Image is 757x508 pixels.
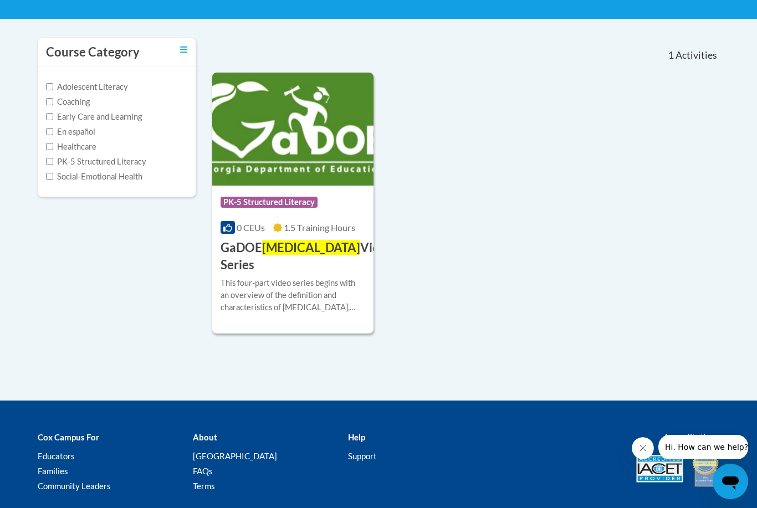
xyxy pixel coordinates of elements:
input: Checkbox for Options [46,83,53,90]
b: Help [348,432,365,442]
span: 0 CEUs [237,222,265,233]
iframe: Button to launch messaging window [713,464,748,499]
span: Activities [676,49,717,61]
input: Checkbox for Options [46,158,53,165]
a: Toggle collapse [180,44,187,56]
b: Accreditations [663,432,719,442]
label: Healthcare [46,141,96,153]
h3: Course Category [46,44,140,61]
iframe: Message from company [658,435,748,459]
input: Checkbox for Options [46,113,53,120]
label: Early Care and Learning [46,111,142,123]
span: 1.5 Training Hours [284,222,355,233]
span: [MEDICAL_DATA] [262,240,360,255]
label: Adolescent Literacy [46,81,128,93]
a: [GEOGRAPHIC_DATA] [193,451,277,461]
a: Families [38,466,68,476]
a: Course LogoPK-5 Structured Literacy0 CEUs1.5 Training Hours GaDOE[MEDICAL_DATA]Video SeriesThis f... [212,73,374,333]
h3: GaDOE Video Series [221,239,393,274]
a: Community Leaders [38,481,111,491]
label: Coaching [46,96,90,108]
img: Accredited IACET® Provider [636,455,683,483]
a: FAQs [193,466,213,476]
input: Checkbox for Options [46,173,53,180]
input: Checkbox for Options [46,143,53,150]
span: 1 [668,49,674,61]
label: PK-5 Structured Literacy [46,156,146,168]
input: Checkbox for Options [46,128,53,135]
label: En español [46,126,95,138]
b: Cox Campus For [38,432,99,442]
label: Social-Emotional Health [46,171,142,183]
a: Terms [193,481,215,491]
a: Educators [38,451,75,461]
iframe: Close message [632,437,654,459]
img: Course Logo [212,73,374,186]
b: About [193,432,217,442]
img: IDA® Accredited [692,449,719,488]
input: Checkbox for Options [46,98,53,105]
span: PK-5 Structured Literacy [221,197,318,208]
div: This four-part video series begins with an overview of the definition and characteristics of [MED... [221,277,365,314]
a: Support [348,451,377,461]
